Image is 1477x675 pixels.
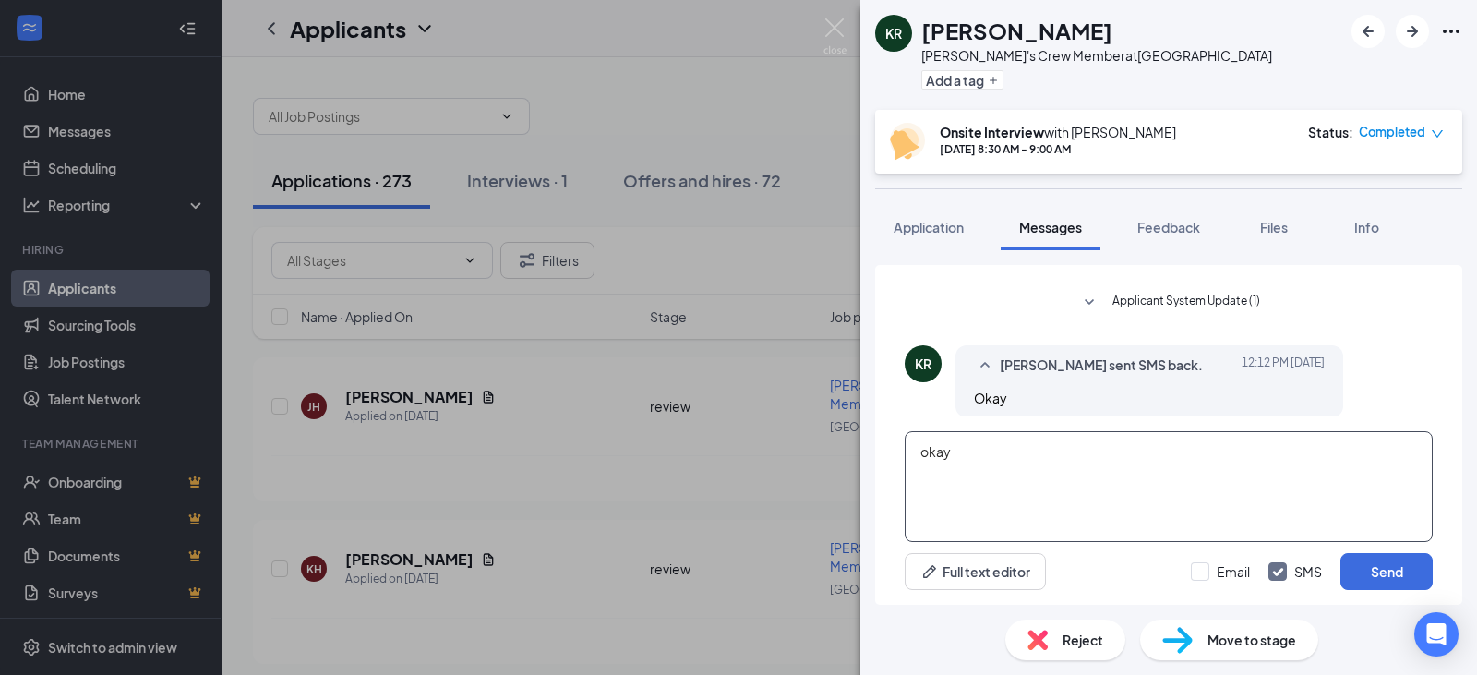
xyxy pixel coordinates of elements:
span: Okay [974,390,1007,406]
div: KR [885,24,902,42]
button: Send [1340,553,1433,590]
span: Applicant System Update (1) [1112,292,1260,314]
span: Feedback [1137,219,1200,235]
textarea: okay [905,431,1433,542]
span: Reject [1063,630,1103,650]
button: SmallChevronDownApplicant System Update (1) [1078,292,1260,314]
button: ArrowLeftNew [1351,15,1385,48]
div: Status : [1308,123,1353,141]
svg: Plus [988,75,999,86]
span: Files [1260,219,1288,235]
span: [PERSON_NAME] sent SMS back. [1000,355,1203,377]
svg: ArrowLeftNew [1357,20,1379,42]
div: KR [915,355,931,373]
div: [PERSON_NAME]'s Crew Member at [GEOGRAPHIC_DATA] [921,46,1272,65]
span: Application [894,219,964,235]
button: PlusAdd a tag [921,70,1003,90]
div: [DATE] 8:30 AM - 9:00 AM [940,141,1176,157]
button: Full text editorPen [905,553,1046,590]
div: Open Intercom Messenger [1414,612,1459,657]
svg: Ellipses [1440,20,1462,42]
span: Messages [1019,219,1082,235]
button: ArrowRight [1396,15,1429,48]
svg: SmallChevronUp [974,355,996,377]
svg: ArrowRight [1401,20,1423,42]
span: Completed [1359,123,1425,141]
span: Info [1354,219,1379,235]
svg: Pen [920,562,939,581]
b: Onsite Interview [940,124,1044,140]
span: Move to stage [1207,630,1296,650]
div: with [PERSON_NAME] [940,123,1176,141]
span: [DATE] 12:12 PM [1242,355,1325,377]
span: down [1431,127,1444,140]
h1: [PERSON_NAME] [921,15,1112,46]
svg: SmallChevronDown [1078,292,1100,314]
